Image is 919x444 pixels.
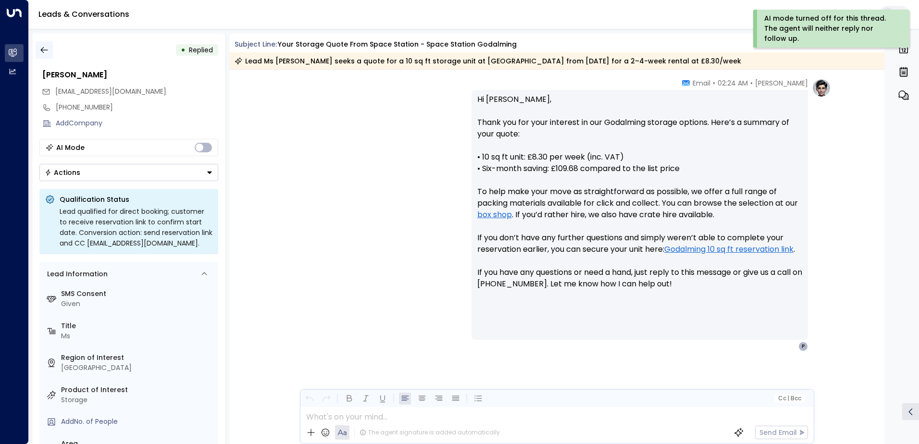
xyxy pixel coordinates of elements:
label: Title [61,321,214,331]
div: Button group with a nested menu [39,164,218,181]
div: Actions [45,168,80,177]
button: Redo [320,393,332,405]
div: Lead Ms [PERSON_NAME] seeks a quote for a 10 sq ft storage unit at [GEOGRAPHIC_DATA] from [DATE] ... [235,56,741,66]
div: [PERSON_NAME] [42,69,218,81]
div: Ms [61,331,214,341]
p: Qualification Status [60,195,212,204]
div: • [181,41,186,59]
span: Cc Bcc [778,395,801,402]
a: box shop [477,209,512,221]
div: [PHONE_NUMBER] [56,102,218,112]
label: Product of Interest [61,385,214,395]
div: Lead Information [44,269,108,279]
div: Your storage quote from Space Station - Space Station Godalming [278,39,517,49]
div: AI Mode [56,143,85,152]
div: AI mode turned off for this thread. The agent will neither reply nor follow up. [764,13,896,44]
span: 02:24 AM [718,78,748,88]
div: The agent signature is added automatically [360,428,500,437]
img: profile-logo.png [812,78,831,98]
span: • [750,78,753,88]
button: Undo [303,393,315,405]
div: AddCompany [56,118,218,128]
button: Actions [39,164,218,181]
div: Given [61,299,214,309]
span: pmw2040@yahoo.com [55,86,166,97]
button: Cc|Bcc [774,394,805,403]
span: [PERSON_NAME] [755,78,808,88]
label: Region of Interest [61,353,214,363]
span: Replied [189,45,213,55]
div: P [798,342,808,351]
span: Email [693,78,710,88]
div: [GEOGRAPHIC_DATA] [61,363,214,373]
span: • [713,78,715,88]
a: Leads & Conversations [38,9,129,20]
div: AddNo. of People [61,417,214,427]
span: | [787,395,789,402]
span: Subject Line: [235,39,277,49]
label: SMS Consent [61,289,214,299]
span: [EMAIL_ADDRESS][DOMAIN_NAME] [55,86,166,96]
a: Godalming 10 sq ft reservation link [664,244,794,255]
p: Hi [PERSON_NAME], Thank you for your interest in our Godalming storage options. Here’s a summary ... [477,94,802,301]
div: Lead qualified for direct booking; customer to receive reservation link to confirm start date. Co... [60,206,212,248]
div: Storage [61,395,214,405]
